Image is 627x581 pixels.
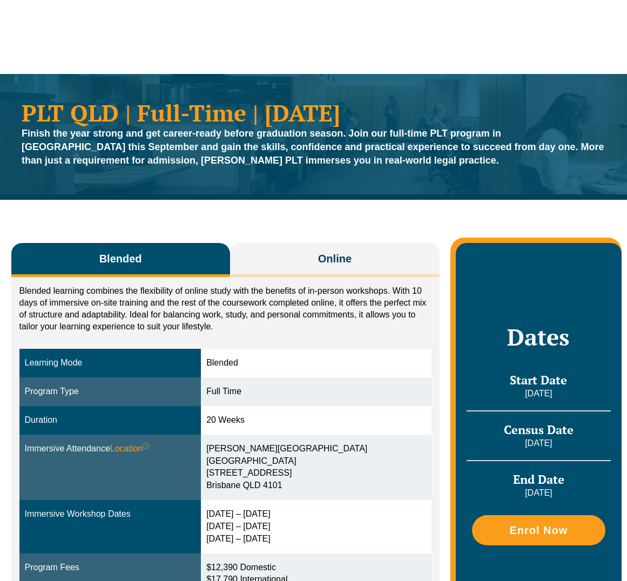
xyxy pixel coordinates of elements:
[510,372,567,388] span: Start Date
[504,422,574,437] span: Census Date
[25,508,196,521] div: Immersive Workshop Dates
[22,128,604,166] strong: Finish the year strong and get career-ready before graduation season. Join our full-time PLT prog...
[206,414,426,427] div: 20 Weeks
[206,386,426,398] div: Full Time
[509,525,568,536] span: Enrol Now
[25,443,196,455] div: Immersive Attendance
[25,357,196,369] div: Learning Mode
[318,251,352,266] span: Online
[467,388,610,400] p: [DATE]
[25,562,196,574] div: Program Fees
[467,437,610,449] p: [DATE]
[513,471,564,487] span: End Date
[467,323,610,350] h2: Dates
[206,443,426,492] div: [PERSON_NAME][GEOGRAPHIC_DATA] [GEOGRAPHIC_DATA] [STREET_ADDRESS] Brisbane QLD 4101
[110,443,150,455] span: Location
[206,357,426,369] div: Blended
[467,487,610,499] p: [DATE]
[99,251,142,266] span: Blended
[472,515,605,545] a: Enrol Now
[206,508,426,545] div: [DATE] – [DATE] [DATE] – [DATE] [DATE] – [DATE]
[25,414,196,427] div: Duration
[206,563,276,572] span: $12,390 Domestic
[143,442,149,450] sup: ⓘ
[19,285,432,333] p: Blended learning combines the flexibility of online study with the benefits of in-person workshop...
[22,101,605,124] h1: PLT QLD | Full-Time | [DATE]
[25,386,196,398] div: Program Type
